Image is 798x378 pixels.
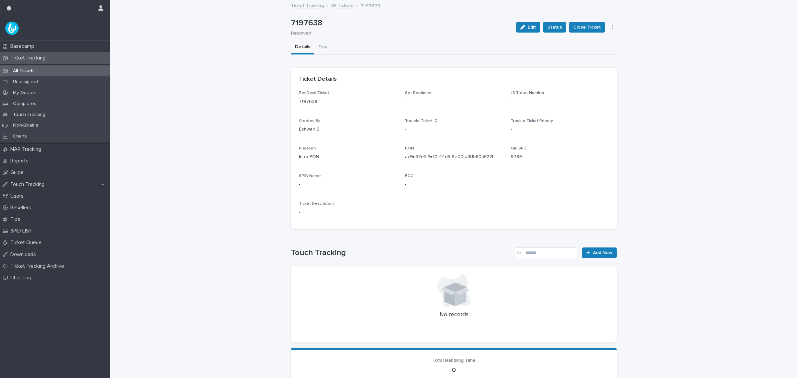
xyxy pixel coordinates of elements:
[582,247,617,258] a: Add New
[515,247,578,258] input: Search
[405,91,432,95] span: Set Reminder
[8,55,51,61] p: Ticket Tracking
[511,98,609,105] p: -
[569,22,605,33] button: Close Ticket
[314,41,331,54] button: Tips
[299,209,609,216] p: -
[8,181,50,188] p: Touch Tracking
[299,76,337,83] h2: Ticket Details
[299,119,320,123] span: Created By
[8,90,41,96] p: My Queue
[299,146,316,150] span: Platform
[299,153,397,160] p: Intra-PON
[299,202,334,206] span: Ticket Description
[299,91,329,95] span: ZenDesk Ticket
[405,146,414,150] span: PON
[8,275,37,281] p: Chat Log
[8,68,40,74] p: All Tickets
[8,123,44,128] p: Non-Billable
[8,239,47,246] p: Ticket Queue
[5,22,19,35] img: UPKZpZA3RCu7zcH4nw8l
[8,112,51,118] p: Touch Tracking
[405,181,503,188] p: -
[573,24,601,31] span: Close Ticket
[299,181,397,188] p: -
[543,22,566,33] button: Status
[511,119,553,123] span: Trouble Ticket Priority
[299,311,609,319] p: No records
[8,251,41,258] p: Downloads
[8,158,34,164] p: Reports
[8,263,69,269] p: Ticket Tracking Archive
[299,98,397,105] p: 7197638
[361,2,380,9] p: 7197638
[291,248,512,258] h1: Touch Tracking
[516,22,540,33] button: Edit
[8,228,38,234] p: SPID LIST
[511,126,609,133] p: -
[299,126,397,133] p: Eshwari S
[528,25,536,30] span: Edit
[8,146,47,152] p: NAR Tracking
[291,31,508,36] p: Resolved
[405,98,503,105] p: -
[405,153,503,160] p: ac9d32e3-9cf0-44c6-9e00-a3f1b80b522f
[291,1,324,9] a: Ticket Tracking
[8,79,43,85] p: Unassigned
[8,169,29,176] p: Guide
[405,119,438,123] span: Trouble Ticket ID
[547,24,562,31] span: Status
[405,174,413,178] span: FOC
[593,250,612,255] span: Add New
[8,216,26,223] p: Tips
[291,41,314,54] button: Details
[8,101,42,107] p: Completed
[8,205,37,211] p: Resellers
[432,358,475,363] span: Total Handling Time
[291,18,511,28] p: 7197638
[8,43,40,49] p: Basecamp
[405,126,503,133] p: -
[8,134,32,139] p: Charts
[511,91,544,95] span: L3 Ticket Number
[511,153,609,160] p: 979E
[299,366,609,374] p: 0
[8,193,29,199] p: Users
[511,146,528,150] span: Old SPID
[299,174,321,178] span: SPID Name
[331,1,353,9] a: All Tickets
